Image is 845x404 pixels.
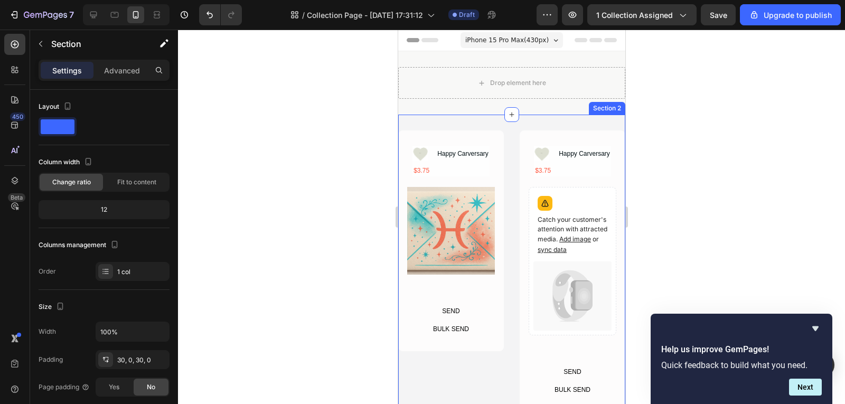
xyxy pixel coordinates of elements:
span: Change ratio [52,177,91,187]
span: Save [710,11,727,20]
button: Hide survey [809,322,822,335]
p: Quick feedback to build what you need. [661,360,822,370]
span: Yes [109,382,119,392]
span: Collection Page - [DATE] 17:31:12 [307,10,423,21]
input: Auto [96,322,169,341]
div: Help us improve GemPages! [661,322,822,396]
p: Section [51,37,138,50]
span: No [147,382,155,392]
div: 12 [41,202,167,217]
div: Layout [39,100,74,114]
div: 30, 0, 30, 0 [117,355,167,365]
p: 7 [69,8,74,21]
div: Beta [8,193,25,202]
span: Draft [459,10,475,20]
div: Page padding [39,382,90,392]
div: Order [39,267,56,276]
div: 1 col [117,267,167,277]
div: Upgrade to publish [749,10,832,21]
div: Size [39,300,67,314]
p: Advanced [104,65,140,76]
button: Next question [789,379,822,396]
div: Padding [39,355,63,364]
h2: Help us improve GemPages! [661,343,822,356]
p: Settings [52,65,82,76]
span: / [302,10,305,21]
div: Undo/Redo [199,4,242,25]
div: Column width [39,155,95,170]
div: 450 [10,112,25,121]
button: Upgrade to publish [740,4,841,25]
div: Columns management [39,238,121,252]
button: 1 collection assigned [587,4,697,25]
button: 7 [4,4,79,25]
button: Save [701,4,736,25]
div: Width [39,327,56,336]
iframe: Design area [398,30,625,404]
span: Fit to content [117,177,156,187]
span: 1 collection assigned [596,10,673,21]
